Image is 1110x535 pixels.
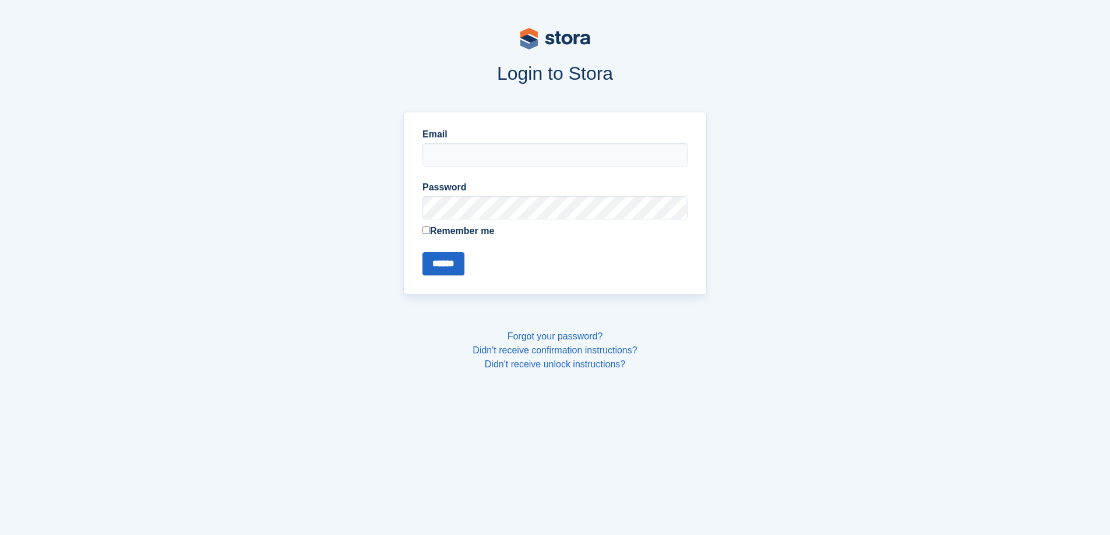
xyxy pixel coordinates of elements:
[422,226,430,234] input: Remember me
[422,224,688,238] label: Remember me
[422,127,688,141] label: Email
[181,63,929,84] h1: Login to Stora
[473,345,637,355] a: Didn't receive confirmation instructions?
[508,331,603,341] a: Forgot your password?
[520,28,590,49] img: stora-logo-53a41332b3708ae10de48c4981b4e9114cc0af31d8433b30ea865607fb682f29.svg
[422,180,688,194] label: Password
[485,359,625,369] a: Didn't receive unlock instructions?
